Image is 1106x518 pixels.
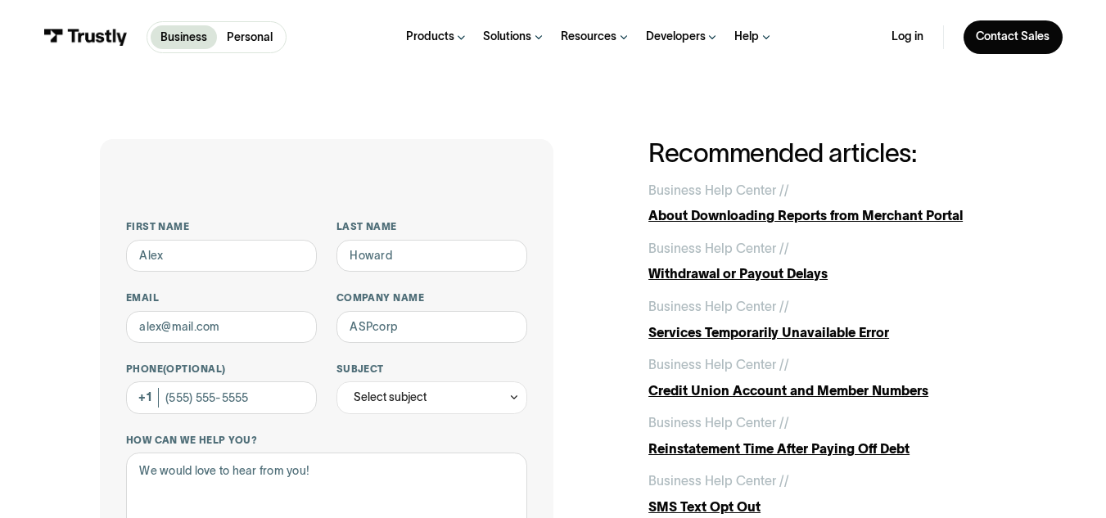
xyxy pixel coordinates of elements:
[126,220,317,233] label: First name
[648,355,1006,400] a: Business Help Center //Credit Union Account and Member Numbers
[227,29,273,46] p: Personal
[354,388,427,408] div: Select subject
[964,20,1063,55] a: Contact Sales
[336,291,527,304] label: Company name
[336,240,527,273] input: Howard
[648,413,784,433] div: Business Help Center /
[217,25,282,49] a: Personal
[151,25,217,49] a: Business
[648,439,1006,459] div: Reinstatement Time After Paying Off Debt
[483,29,531,44] div: Solutions
[648,355,784,375] div: Business Help Center /
[648,297,784,317] div: Business Help Center /
[336,220,527,233] label: Last name
[648,264,1006,284] div: Withdrawal or Payout Delays
[648,381,1006,401] div: Credit Union Account and Member Numbers
[648,471,784,491] div: Business Help Center /
[126,434,527,447] label: How can we help you?
[648,239,1006,284] a: Business Help Center //Withdrawal or Payout Delays
[784,413,789,433] div: /
[648,498,1006,517] div: SMS Text Opt Out
[561,29,616,44] div: Resources
[648,323,1006,343] div: Services Temporarily Unavailable Error
[784,181,789,200] div: /
[336,311,527,344] input: ASPcorp
[784,355,789,375] div: /
[648,413,1006,458] a: Business Help Center //Reinstatement Time After Paying Off Debt
[892,29,923,44] a: Log in
[126,291,317,304] label: Email
[648,239,784,259] div: Business Help Center /
[163,363,226,374] span: (Optional)
[734,29,759,44] div: Help
[126,363,317,376] label: Phone
[648,206,1006,226] div: About Downloading Reports from Merchant Portal
[648,139,1006,168] h2: Recommended articles:
[43,29,128,47] img: Trustly Logo
[126,381,317,414] input: (555) 555-5555
[648,471,1006,516] a: Business Help Center //SMS Text Opt Out
[646,29,706,44] div: Developers
[160,29,207,46] p: Business
[126,311,317,344] input: alex@mail.com
[784,239,789,259] div: /
[648,181,1006,226] a: Business Help Center //About Downloading Reports from Merchant Portal
[126,240,317,273] input: Alex
[648,181,784,200] div: Business Help Center /
[648,297,1006,342] a: Business Help Center //Services Temporarily Unavailable Error
[976,29,1050,44] div: Contact Sales
[406,29,454,44] div: Products
[784,471,789,491] div: /
[784,297,789,317] div: /
[336,363,527,376] label: Subject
